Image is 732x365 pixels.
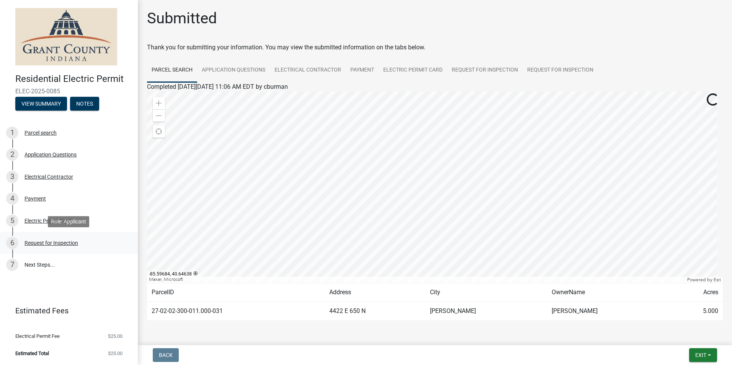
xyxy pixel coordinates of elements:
[669,283,723,302] td: Acres
[346,58,379,83] a: Payment
[325,283,425,302] td: Address
[147,43,723,52] div: Thank you for submitting your information. You may view the submitted information on the tabs below.
[685,277,723,283] div: Powered by
[25,240,78,246] div: Request for Inspection
[425,302,547,321] td: [PERSON_NAME]
[25,218,71,223] div: Electric Permit Card
[547,283,669,302] td: OwnerName
[714,277,721,282] a: Esri
[270,58,346,83] a: Electrical Contractor
[48,216,89,227] div: Role: Applicant
[25,174,73,179] div: Electrical Contractor
[15,351,49,356] span: Estimated Total
[15,8,117,65] img: Grant County, Indiana
[689,348,717,362] button: Exit
[108,334,123,339] span: $25.00
[147,83,288,90] span: Completed [DATE][DATE] 11:06 AM EDT by cburman
[6,259,18,271] div: 7
[70,101,99,107] wm-modal-confirm: Notes
[25,130,57,135] div: Parcel search
[325,302,425,321] td: 4422 E 650 N
[153,97,165,109] div: Zoom in
[6,215,18,227] div: 5
[15,101,67,107] wm-modal-confirm: Summary
[447,58,523,83] a: Request for Inspection
[153,125,165,138] div: Find my location
[425,283,547,302] td: City
[695,352,706,358] span: Exit
[147,302,325,321] td: 27-02-02-300-011.000-031
[25,152,77,157] div: Application Questions
[6,303,126,318] a: Estimated Fees
[70,97,99,111] button: Notes
[147,58,197,83] a: Parcel search
[6,148,18,161] div: 2
[523,58,598,83] a: Request for Inspection
[379,58,447,83] a: Electric Permit Card
[15,334,60,339] span: Electrical Permit Fee
[15,97,67,111] button: View Summary
[15,88,123,95] span: ELEC-2025-0085
[547,302,669,321] td: [PERSON_NAME]
[6,171,18,183] div: 3
[153,109,165,122] div: Zoom out
[6,192,18,205] div: 4
[108,351,123,356] span: $25.00
[6,127,18,139] div: 1
[669,302,723,321] td: 5.000
[6,237,18,249] div: 6
[147,283,325,302] td: ParcelID
[147,277,685,283] div: Maxar, Microsoft
[15,73,132,85] h4: Residential Electric Permit
[147,9,217,28] h1: Submitted
[197,58,270,83] a: Application Questions
[25,196,46,201] div: Payment
[159,352,173,358] span: Back
[153,348,179,362] button: Back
